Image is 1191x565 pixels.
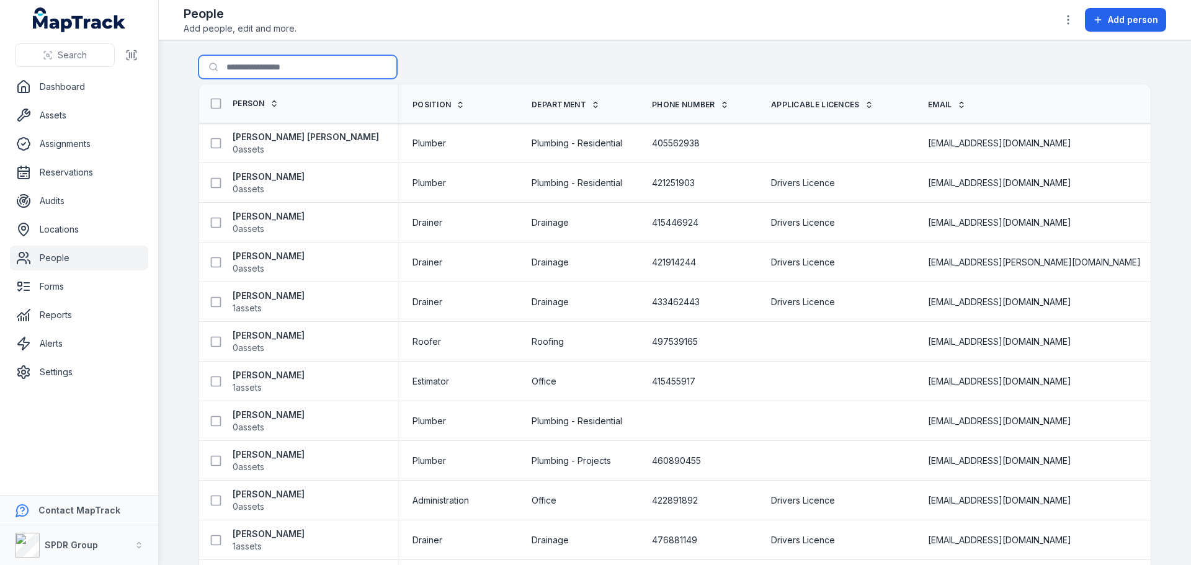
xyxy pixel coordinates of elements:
strong: [PERSON_NAME] [233,250,305,262]
span: Person [233,99,265,109]
span: 476881149 [652,534,697,546]
strong: [PERSON_NAME] [233,290,305,302]
a: Department [532,100,600,110]
a: Dashboard [10,74,148,99]
span: 1 assets [233,540,262,553]
span: Drainage [532,216,569,229]
span: 1 assets [233,381,262,394]
strong: [PERSON_NAME] [233,448,305,461]
span: Phone Number [652,100,715,110]
a: Locations [10,217,148,242]
span: Drivers Licence [771,534,835,546]
a: [PERSON_NAME]0assets [233,409,305,434]
strong: [PERSON_NAME] [233,210,305,223]
span: Drainer [413,256,442,269]
span: 0 assets [233,262,264,275]
span: 0 assets [233,421,264,434]
strong: [PERSON_NAME] [233,409,305,421]
span: Roofer [413,336,441,348]
span: 1 assets [233,302,262,314]
span: 0 assets [233,183,264,195]
a: People [10,246,148,270]
span: 0 assets [233,500,264,513]
span: Drivers Licence [771,296,835,308]
strong: [PERSON_NAME] [233,329,305,342]
a: [PERSON_NAME]1assets [233,528,305,553]
strong: [PERSON_NAME] [233,171,305,183]
span: 421251903 [652,177,695,189]
span: [EMAIL_ADDRESS][DOMAIN_NAME] [928,336,1071,348]
span: Plumber [413,177,446,189]
a: [PERSON_NAME]0assets [233,250,305,275]
span: 460890455 [652,455,701,467]
span: Add person [1108,14,1158,26]
span: 415455917 [652,375,695,388]
a: MapTrack [33,7,126,32]
span: Plumbing - Projects [532,455,611,467]
span: 0 assets [233,143,264,156]
a: Applicable Licences [771,100,873,110]
strong: [PERSON_NAME] [PERSON_NAME] [233,131,379,143]
a: Email [928,100,966,110]
button: Search [15,43,115,67]
span: Plumbing - Residential [532,177,622,189]
a: Assignments [10,131,148,156]
a: [PERSON_NAME]0assets [233,210,305,235]
span: Roofing [532,336,564,348]
span: 0 assets [233,223,264,235]
span: Office [532,375,556,388]
span: Drainage [532,296,569,308]
span: 433462443 [652,296,700,308]
a: Position [413,100,465,110]
strong: SPDR Group [45,540,98,550]
span: Plumber [413,415,446,427]
span: 421914244 [652,256,696,269]
a: Phone Number [652,100,729,110]
a: Reservations [10,160,148,185]
span: Drivers Licence [771,216,835,229]
span: Department [532,100,586,110]
span: Estimator [413,375,449,388]
strong: [PERSON_NAME] [233,528,305,540]
strong: [PERSON_NAME] [233,488,305,500]
button: Add person [1085,8,1166,32]
a: Forms [10,274,148,299]
a: [PERSON_NAME]0assets [233,171,305,195]
span: [EMAIL_ADDRESS][DOMAIN_NAME] [928,494,1071,507]
span: Drivers Licence [771,177,835,189]
span: Add people, edit and more. [184,22,297,35]
span: [EMAIL_ADDRESS][DOMAIN_NAME] [928,216,1071,229]
a: [PERSON_NAME]0assets [233,329,305,354]
span: [EMAIL_ADDRESS][DOMAIN_NAME] [928,375,1071,388]
span: 415446924 [652,216,698,229]
span: Plumber [413,137,446,149]
span: [EMAIL_ADDRESS][PERSON_NAME][DOMAIN_NAME] [928,256,1141,269]
span: Drainer [413,296,442,308]
span: Applicable Licences [771,100,860,110]
span: 422891892 [652,494,698,507]
a: Audits [10,189,148,213]
span: 497539165 [652,336,698,348]
span: Office [532,494,556,507]
a: Alerts [10,331,148,356]
span: Drainer [413,216,442,229]
span: 0 assets [233,342,264,354]
span: Drainer [413,534,442,546]
strong: Contact MapTrack [38,505,120,515]
span: [EMAIL_ADDRESS][DOMAIN_NAME] [928,177,1071,189]
a: [PERSON_NAME] [PERSON_NAME]0assets [233,131,379,156]
span: Administration [413,494,469,507]
a: Settings [10,360,148,385]
span: [EMAIL_ADDRESS][DOMAIN_NAME] [928,415,1071,427]
strong: [PERSON_NAME] [233,369,305,381]
span: Position [413,100,451,110]
a: [PERSON_NAME]0assets [233,448,305,473]
span: Plumbing - Residential [532,137,622,149]
span: Plumbing - Residential [532,415,622,427]
span: [EMAIL_ADDRESS][DOMAIN_NAME] [928,455,1071,467]
span: Drivers Licence [771,256,835,269]
span: 405562938 [652,137,700,149]
span: [EMAIL_ADDRESS][DOMAIN_NAME] [928,534,1071,546]
span: Drainage [532,256,569,269]
span: [EMAIL_ADDRESS][DOMAIN_NAME] [928,137,1071,149]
